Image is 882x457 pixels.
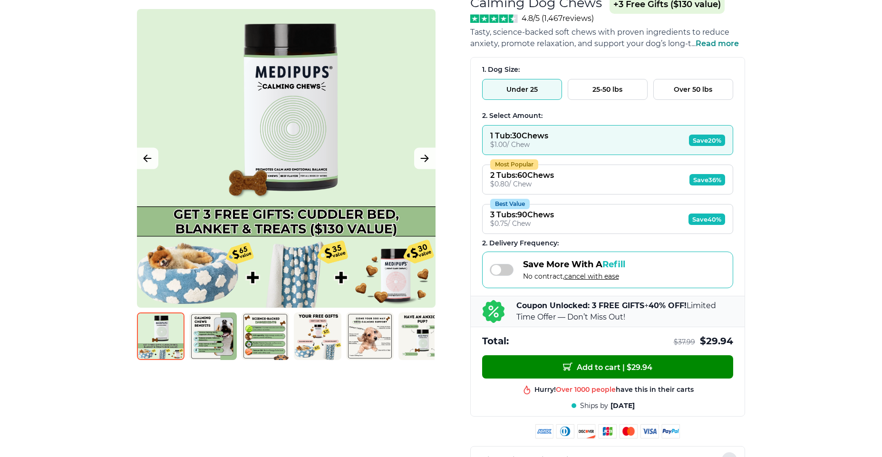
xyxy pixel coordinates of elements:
button: Next Image [414,148,436,169]
button: 25-50 lbs [568,79,648,100]
img: Calming Dog Chews | Natural Dog Supplements [294,312,341,360]
div: 3 Tubs : 90 Chews [490,210,554,219]
div: Hurry! have this in their carts [534,385,694,394]
div: 2 Tubs : 60 Chews [490,171,554,180]
button: 1 Tub:30Chews$1.00/ ChewSave20% [482,125,733,155]
div: Most Popular [490,159,538,170]
img: Calming Dog Chews | Natural Dog Supplements [137,312,184,360]
div: 1 Tub : 30 Chews [490,131,548,140]
img: Calming Dog Chews | Natural Dog Supplements [189,312,237,360]
span: Over 1000 people [556,385,616,394]
span: Total: [482,335,509,348]
div: 1. Dog Size: [482,65,733,74]
p: + Limited Time Offer — Don’t Miss Out! [516,300,733,323]
div: Best Value [490,199,530,209]
span: cancel with ease [564,272,619,281]
img: payment methods [535,424,680,438]
span: Save 40% [688,214,725,225]
span: 4.8/5 ( 1,467 reviews) [522,14,594,23]
span: Save 20% [689,135,725,146]
button: Under 25 [482,79,562,100]
div: $ 0.75 / Chew [490,219,554,228]
span: 2 . Delivery Frequency: [482,239,559,247]
img: Calming Dog Chews | Natural Dog Supplements [346,312,394,360]
button: Over 50 lbs [653,79,733,100]
button: Previous Image [137,148,158,169]
img: Calming Dog Chews | Natural Dog Supplements [242,312,289,360]
span: anxiety, promote relaxation, and support your dog’s long-t [470,39,691,48]
button: Add to cart | $29.94 [482,355,733,379]
span: No contract, [523,272,625,281]
span: Save More With A [523,259,625,270]
b: Coupon Unlocked: 3 FREE GIFTS [516,301,644,310]
span: Ships by [580,401,608,410]
div: $ 1.00 / Chew [490,140,548,149]
span: Read more [696,39,739,48]
div: 2. Select Amount: [482,111,733,120]
span: Add to cart | $ 29.94 [563,362,652,372]
div: $ 0.80 / Chew [490,180,554,188]
span: Tasty, science-backed soft chews with proven ingredients to reduce [470,28,729,37]
span: Save 36% [689,174,725,185]
button: Best Value3 Tubs:90Chews$0.75/ ChewSave40% [482,204,733,234]
span: ... [691,39,739,48]
b: 40% OFF! [649,301,687,310]
img: Stars - 4.8 [470,14,518,23]
img: Calming Dog Chews | Natural Dog Supplements [398,312,446,360]
span: [DATE] [611,401,635,410]
span: $ 37.99 [674,338,695,347]
span: $ 29.94 [700,335,733,348]
button: Most Popular2 Tubs:60Chews$0.80/ ChewSave36% [482,165,733,194]
span: Refill [602,259,625,270]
